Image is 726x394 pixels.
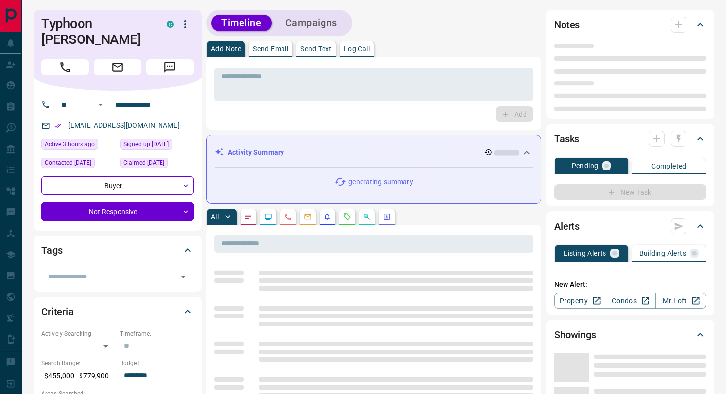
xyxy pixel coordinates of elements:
[54,122,61,129] svg: Email Verified
[215,143,533,161] div: Activity Summary
[68,121,180,129] a: [EMAIL_ADDRESS][DOMAIN_NAME]
[41,242,62,258] h2: Tags
[120,158,194,171] div: Wed Feb 13 2019
[244,213,252,221] svg: Notes
[41,238,194,262] div: Tags
[41,300,194,323] div: Criteria
[564,250,606,257] p: Listing Alerts
[228,147,284,158] p: Activity Summary
[120,139,194,153] div: Tue Feb 12 2019
[45,139,95,149] span: Active 3 hours ago
[211,213,219,220] p: All
[639,250,686,257] p: Building Alerts
[651,163,686,170] p: Completed
[123,139,169,149] span: Signed up [DATE]
[383,213,391,221] svg: Agent Actions
[264,213,272,221] svg: Lead Browsing Activity
[348,177,413,187] p: generating summary
[94,59,141,75] span: Email
[572,162,599,169] p: Pending
[41,329,115,338] p: Actively Searching:
[304,213,312,221] svg: Emails
[323,213,331,221] svg: Listing Alerts
[41,158,115,171] div: Wed Jun 18 2025
[363,213,371,221] svg: Opportunities
[300,45,332,52] p: Send Text
[41,16,152,47] h1: Typhoon [PERSON_NAME]
[211,45,241,52] p: Add Note
[554,214,706,238] div: Alerts
[176,270,190,284] button: Open
[41,304,74,319] h2: Criteria
[554,323,706,347] div: Showings
[344,45,370,52] p: Log Call
[554,17,580,33] h2: Notes
[284,213,292,221] svg: Calls
[123,158,164,168] span: Claimed [DATE]
[167,21,174,28] div: condos.ca
[41,202,194,221] div: Not Responsive
[41,176,194,195] div: Buyer
[41,139,115,153] div: Sat Sep 13 2025
[146,59,194,75] span: Message
[554,131,579,147] h2: Tasks
[41,359,115,368] p: Search Range:
[95,99,107,111] button: Open
[554,279,706,290] p: New Alert:
[211,15,272,31] button: Timeline
[120,359,194,368] p: Budget:
[343,213,351,221] svg: Requests
[45,158,91,168] span: Contacted [DATE]
[276,15,347,31] button: Campaigns
[554,127,706,151] div: Tasks
[120,329,194,338] p: Timeframe:
[253,45,288,52] p: Send Email
[554,13,706,37] div: Notes
[655,293,706,309] a: Mr.Loft
[41,59,89,75] span: Call
[605,293,655,309] a: Condos
[554,293,605,309] a: Property
[554,327,596,343] h2: Showings
[41,368,115,384] p: $455,000 - $779,900
[554,218,580,234] h2: Alerts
